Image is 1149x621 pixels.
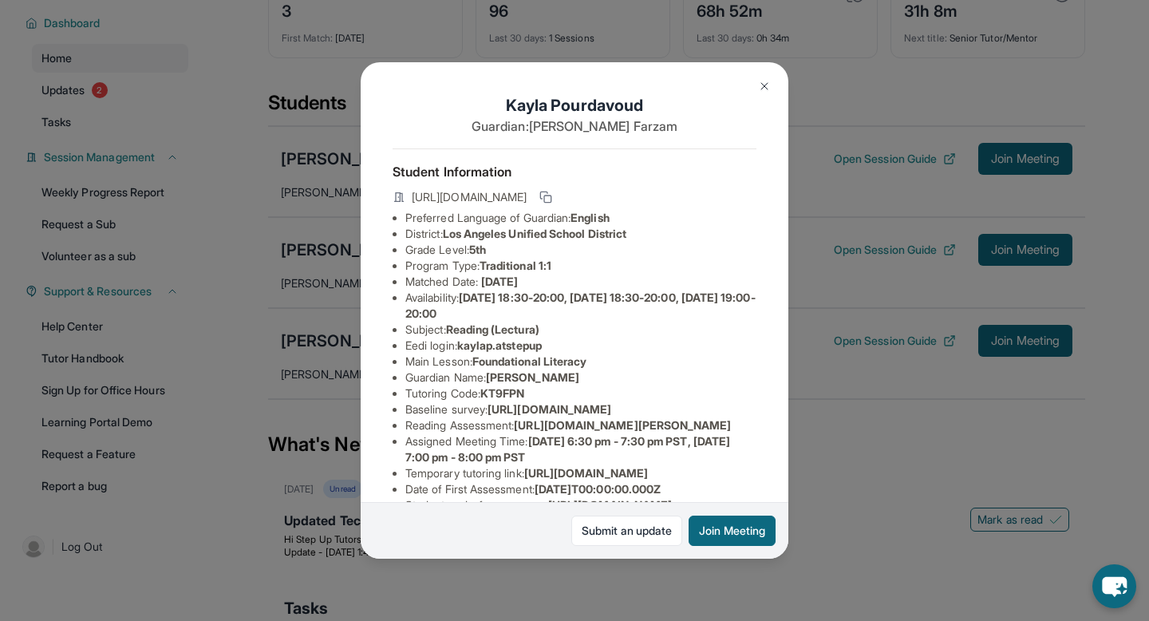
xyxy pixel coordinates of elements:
[412,189,527,205] span: [URL][DOMAIN_NAME]
[405,370,756,386] li: Guardian Name :
[393,162,756,181] h4: Student Information
[405,354,756,370] li: Main Lesson :
[689,516,776,546] button: Join Meeting
[405,226,756,242] li: District:
[535,482,661,496] span: [DATE]T00:00:00.000Z
[536,188,555,207] button: Copy link
[405,481,756,497] li: Date of First Assessment :
[472,354,586,368] span: Foundational Literacy
[405,338,756,354] li: Eedi login :
[481,275,518,288] span: [DATE]
[393,117,756,136] p: Guardian: [PERSON_NAME] Farzam
[405,291,756,320] span: [DATE] 18:30-20:00, [DATE] 18:30-20:00, [DATE] 19:00-20:00
[405,274,756,290] li: Matched Date:
[548,498,672,512] span: [URL][DOMAIN_NAME]
[405,465,756,481] li: Temporary tutoring link :
[571,516,682,546] a: Submit an update
[405,290,756,322] li: Availability:
[480,386,524,400] span: KT9FPN
[405,417,756,433] li: Reading Assessment :
[571,211,610,224] span: English
[405,258,756,274] li: Program Type:
[446,322,539,336] span: Reading (Lectura)
[469,243,486,256] span: 5th
[486,370,579,384] span: [PERSON_NAME]
[514,418,731,432] span: [URL][DOMAIN_NAME][PERSON_NAME]
[480,259,551,272] span: Traditional 1:1
[405,322,756,338] li: Subject :
[405,386,756,401] li: Tutoring Code :
[457,338,542,352] span: kaylap.atstepup
[405,210,756,226] li: Preferred Language of Guardian:
[443,227,626,240] span: Los Angeles Unified School District
[758,80,771,93] img: Close Icon
[405,497,756,513] li: Student end-of-year survey :
[1092,564,1136,608] button: chat-button
[524,466,648,480] span: [URL][DOMAIN_NAME]
[393,94,756,117] h1: Kayla Pourdavoud
[405,401,756,417] li: Baseline survey :
[405,242,756,258] li: Grade Level:
[405,433,756,465] li: Assigned Meeting Time :
[405,434,730,464] span: [DATE] 6:30 pm - 7:30 pm PST, [DATE] 7:00 pm - 8:00 pm PST
[488,402,611,416] span: [URL][DOMAIN_NAME]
